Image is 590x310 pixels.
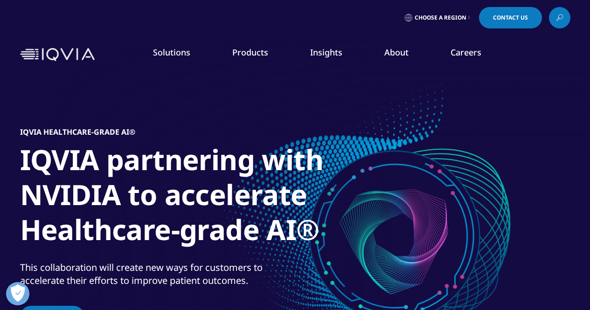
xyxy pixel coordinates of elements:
button: Open Preferences [6,282,29,305]
a: About [384,47,409,58]
a: Solutions [153,47,190,58]
a: Products [232,47,268,58]
span: Choose a Region [415,14,466,21]
h1: IQVIA partnering with NVIDIA to accelerate Healthcare-grade AI® [20,142,370,253]
img: IQVIA Healthcare Information Technology and Pharma Clinical Research Company [20,48,95,62]
h5: IQVIA Healthcare-grade AI® [20,127,135,137]
a: Contact Us [479,7,542,28]
span: Contact Us [493,15,528,21]
nav: Primary [98,33,570,76]
div: This collaboration will create new ways for customers to accelerate their efforts to improve pati... [20,261,293,287]
a: Insights [310,47,342,58]
a: Careers [451,47,481,58]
